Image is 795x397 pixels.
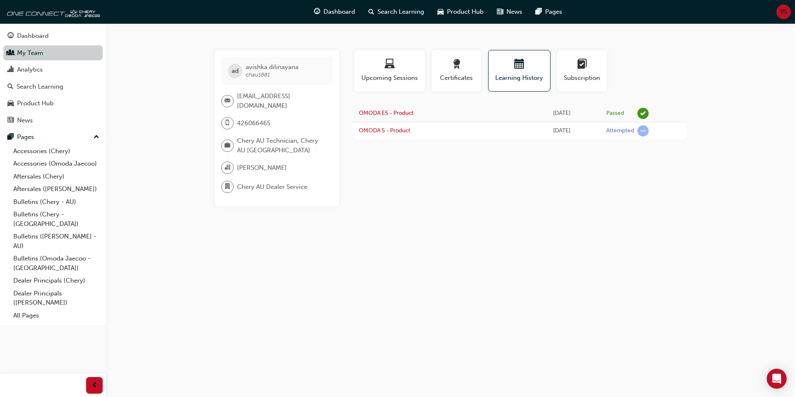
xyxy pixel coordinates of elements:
button: Upcoming Sessions [354,50,425,92]
span: [PERSON_NAME] [237,163,287,173]
span: calendar-icon [514,59,524,70]
span: organisation-icon [225,162,230,173]
span: news-icon [497,7,503,17]
div: Analytics [17,65,43,74]
span: avishka dilinayana [246,63,299,71]
a: Bulletins (Chery - AU) [10,196,103,208]
span: VS [780,7,787,17]
span: 426066465 [237,119,270,128]
a: Accessories (Chery) [10,145,103,158]
span: News [506,7,522,17]
span: pages-icon [536,7,542,17]
span: guage-icon [314,7,320,17]
span: laptop-icon [385,59,395,70]
a: My Team [3,45,103,61]
div: News [17,116,33,125]
span: award-icon [452,59,462,70]
div: Sat Aug 02 2025 19:33:50 GMT+1000 (Australian Eastern Standard Time) [530,109,594,118]
a: News [3,113,103,128]
span: prev-icon [91,380,98,391]
div: Attempted [606,127,634,135]
button: Learning History [488,50,551,92]
span: Learning History [495,73,544,83]
span: [EMAIL_ADDRESS][DOMAIN_NAME] [237,92,326,110]
a: Dealer Principals (Chery) [10,274,103,287]
button: Certificates [432,50,481,92]
span: learningRecordVerb_ATTEMPT-icon [637,125,649,136]
span: learningplan-icon [577,59,587,70]
a: search-iconSearch Learning [362,3,431,20]
div: Passed [606,109,624,117]
a: Search Learning [3,79,103,94]
span: briefcase-icon [225,140,230,151]
a: Bulletins ([PERSON_NAME] - AU) [10,230,103,252]
a: car-iconProduct Hub [431,3,490,20]
div: Pages [17,132,34,142]
a: Bulletins (Chery - [GEOGRAPHIC_DATA]) [10,208,103,230]
span: learningRecordVerb_PASS-icon [637,108,649,119]
a: All Pages [10,309,103,322]
img: oneconnect [4,3,100,20]
div: Search Learning [17,82,63,92]
span: Product Hub [447,7,484,17]
span: car-icon [437,7,444,17]
span: chart-icon [7,66,14,74]
span: Chery AU Technician, Chery AU [GEOGRAPHIC_DATA] [237,136,326,155]
span: search-icon [368,7,374,17]
span: department-icon [225,181,230,192]
a: Aftersales (Chery) [10,170,103,183]
div: Open Intercom Messenger [767,369,787,389]
a: Aftersales ([PERSON_NAME]) [10,183,103,196]
a: OMODA 5 - Product [359,127,410,134]
button: DashboardMy TeamAnalyticsSearch LearningProduct HubNews [3,27,103,129]
span: pages-icon [7,134,14,141]
a: guage-iconDashboard [307,3,362,20]
span: people-icon [7,50,14,57]
button: VS [776,5,791,19]
a: pages-iconPages [529,3,569,20]
a: Bulletins (Omoda Jaecoo - [GEOGRAPHIC_DATA]) [10,252,103,274]
span: guage-icon [7,32,14,40]
button: Pages [3,129,103,145]
a: Dashboard [3,28,103,44]
span: Subscription [563,73,601,83]
span: car-icon [7,100,14,107]
span: email-icon [225,96,230,107]
span: Search Learning [378,7,424,17]
span: mobile-icon [225,118,230,129]
span: news-icon [7,117,14,124]
a: news-iconNews [490,3,529,20]
span: Pages [545,7,562,17]
span: up-icon [94,132,99,143]
span: search-icon [7,83,13,91]
div: Product Hub [17,99,54,108]
span: Certificates [438,73,475,83]
button: Subscription [557,50,607,92]
span: ad [232,66,239,76]
a: Analytics [3,62,103,77]
span: Upcoming Sessions [360,73,419,83]
a: Accessories (Omoda Jaecoo) [10,157,103,170]
a: Dealer Principals ([PERSON_NAME]) [10,287,103,309]
span: Chery AU Dealer Service [237,182,307,192]
a: OMODA E5 - Product [359,109,414,117]
div: Sat Jul 05 2025 14:02:46 GMT+1000 (Australian Eastern Standard Time) [530,126,594,136]
a: Product Hub [3,96,103,111]
span: Dashboard [323,7,355,17]
div: Dashboard [17,31,49,41]
span: chau1881 [246,71,270,78]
